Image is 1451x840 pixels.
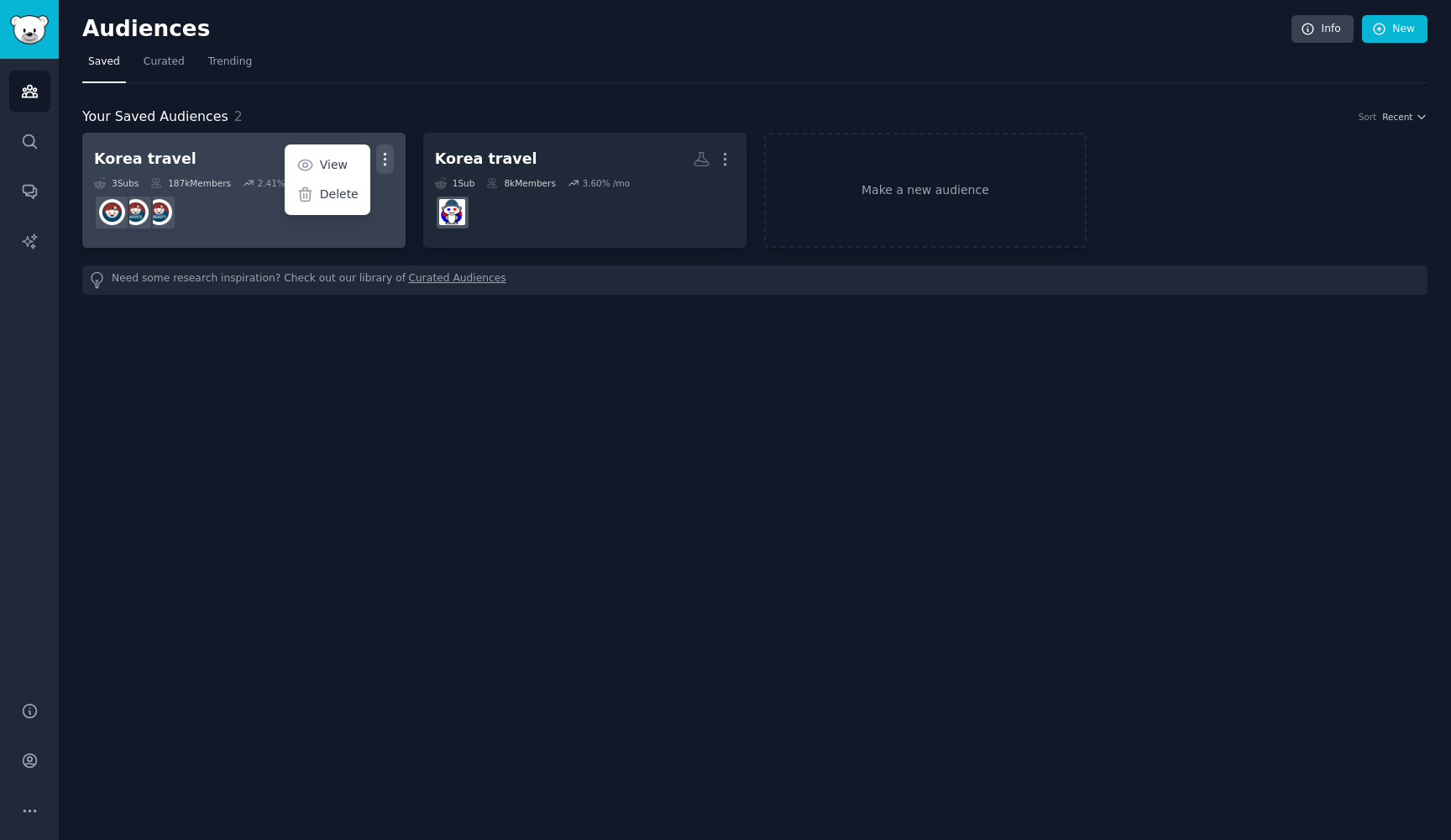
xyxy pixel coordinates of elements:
p: View [320,156,348,174]
img: koreatravel [99,199,125,225]
div: 187k Members [150,177,231,189]
div: 2.41 % /mo [257,177,305,189]
span: 2 [234,108,243,124]
span: Trending [208,55,252,70]
div: Sort [1359,111,1377,123]
span: Saved [88,55,120,70]
a: View [287,148,367,183]
div: 8k Members [486,177,555,189]
a: Make a new audience [764,133,1087,248]
a: Trending [202,49,258,83]
a: Korea travelViewDelete3Subs187kMembers2.41% /moKoreaTravelBeautyKoreaTravelAdvicekoreatravel [82,133,406,248]
img: KoreaTravelBeauty [146,199,172,225]
div: 3.60 % /mo [582,177,630,189]
span: Recent [1382,111,1412,123]
a: New [1362,15,1427,44]
span: Your Saved Audiences [82,107,228,128]
div: Korea travel [94,149,196,170]
img: SouthKoreaTravel [439,199,465,225]
div: Need some research inspiration? Check out our library of [82,265,1427,295]
img: KoreaTravelAdvice [123,199,149,225]
span: Curated [144,55,185,70]
a: Saved [82,49,126,83]
a: Info [1291,15,1354,44]
a: Curated [138,49,191,83]
h2: Audiences [82,16,1291,43]
a: Korea travel1Sub8kMembers3.60% /moSouthKoreaTravel [423,133,746,248]
div: 1 Sub [435,177,475,189]
img: GummySearch logo [10,15,49,45]
button: Recent [1382,111,1427,123]
p: Delete [320,186,359,203]
div: 3 Sub s [94,177,139,189]
a: Curated Audiences [409,271,506,289]
div: Korea travel [435,149,537,170]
